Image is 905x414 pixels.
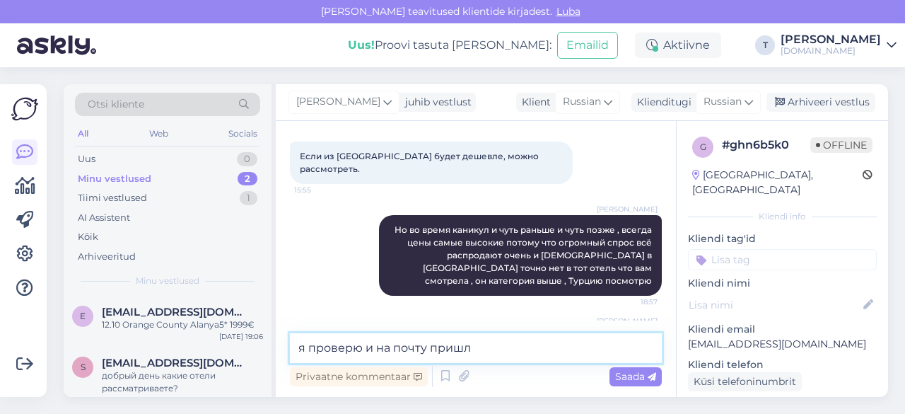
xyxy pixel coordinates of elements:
[688,337,877,352] p: [EMAIL_ADDRESS][DOMAIN_NAME]
[781,34,881,45] div: [PERSON_NAME]
[700,142,706,152] span: g
[688,372,802,391] div: Küsi telefoninumbrit
[597,316,658,326] span: [PERSON_NAME]
[102,306,249,318] span: EvgeniyaEseniya2018@gmail.com
[688,231,877,246] p: Kliendi tag'id
[703,94,742,110] span: Russian
[80,311,86,321] span: E
[78,230,98,244] div: Kõik
[75,125,91,143] div: All
[597,204,658,214] span: [PERSON_NAME]
[136,275,199,287] span: Minu vestlused
[688,322,877,337] p: Kliendi email
[146,125,171,143] div: Web
[348,38,375,52] b: Uus!
[294,185,347,195] span: 15:55
[395,224,654,286] span: Но во время каникул и чуть раньше и чуть позже , всегда цены самые высокие потому что огромный сп...
[399,95,472,110] div: juhib vestlust
[557,32,618,59] button: Emailid
[81,362,86,372] span: s
[766,93,875,112] div: Arhiveeri vestlus
[781,34,897,57] a: [PERSON_NAME][DOMAIN_NAME]
[552,5,585,18] span: Luba
[688,276,877,291] p: Kliendi nimi
[102,369,263,395] div: добрый день какие отели рассматриваете?
[78,250,136,264] div: Arhiveeritud
[722,137,810,154] div: # ghn6b5k0
[78,172,151,186] div: Minu vestlused
[348,37,551,54] div: Proovi tasuta [PERSON_NAME]:
[78,152,95,166] div: Uus
[290,367,428,386] div: Privaatne kommentaar
[238,172,257,186] div: 2
[615,370,656,383] span: Saada
[689,297,860,313] input: Lisa nimi
[563,94,601,110] span: Russian
[220,395,263,406] div: [DATE] 13:23
[605,297,658,307] span: 18:57
[631,95,691,110] div: Klienditugi
[102,318,263,331] div: 12.10 Orange County Alanya5* 1999€
[78,191,147,205] div: Tiimi vestlused
[237,152,257,166] div: 0
[226,125,260,143] div: Socials
[296,94,380,110] span: [PERSON_NAME]
[219,331,263,342] div: [DATE] 19:06
[781,45,881,57] div: [DOMAIN_NAME]
[516,95,551,110] div: Klient
[635,33,721,58] div: Aktiivne
[692,168,863,197] div: [GEOGRAPHIC_DATA], [GEOGRAPHIC_DATA]
[88,97,144,112] span: Otsi kliente
[11,96,38,122] img: Askly Logo
[102,357,249,369] span: svetiksan70@mail.ru
[300,151,541,174] span: Если из [GEOGRAPHIC_DATA] будет дешевле, можно рассмотреть.
[240,191,257,205] div: 1
[755,35,775,55] div: T
[688,357,877,372] p: Kliendi telefon
[688,210,877,223] div: Kliendi info
[810,137,872,153] span: Offline
[290,333,662,363] textarea: я проверю и на почту пришл
[78,211,130,225] div: AI Assistent
[688,249,877,270] input: Lisa tag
